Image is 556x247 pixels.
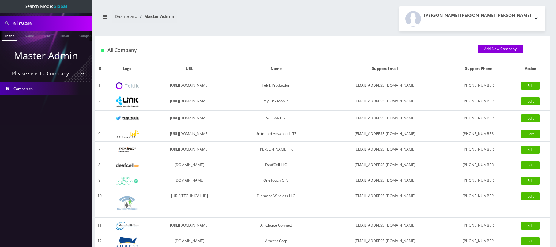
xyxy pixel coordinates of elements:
[521,222,540,230] a: Edit
[511,60,550,78] th: Action
[229,111,324,126] td: VennMobile
[150,60,229,78] th: URL
[229,78,324,93] td: Teltik Production
[41,31,53,40] a: SIM
[229,173,324,188] td: OneTouch GPS
[95,142,104,157] td: 7
[324,126,446,142] td: [EMAIL_ADDRESS][DOMAIN_NAME]
[116,191,139,214] img: Diamond Wireless LLC
[229,157,324,173] td: DeafCell LLC
[324,142,446,157] td: [EMAIL_ADDRESS][DOMAIN_NAME]
[137,13,174,20] li: Master Admin
[150,157,229,173] td: [DOMAIN_NAME]
[324,60,446,78] th: Support Email
[12,17,90,29] input: Search All Companies
[229,93,324,111] td: My Link Mobile
[521,146,540,154] a: Edit
[101,47,468,53] h1: All Company
[150,93,229,111] td: [URL][DOMAIN_NAME]
[76,31,97,40] a: Company
[446,188,511,218] td: [PHONE_NUMBER]
[229,188,324,218] td: Diamond Wireless LLC
[95,188,104,218] td: 10
[95,60,104,78] th: ID
[150,218,229,233] td: [URL][DOMAIN_NAME]
[521,161,540,169] a: Edit
[446,173,511,188] td: [PHONE_NUMBER]
[150,78,229,93] td: [URL][DOMAIN_NAME]
[446,60,511,78] th: Support Phone
[150,188,229,218] td: [URL][TECHNICAL_ID]
[25,3,67,9] span: Search Mode:
[116,222,139,230] img: All Choice Connect
[95,218,104,233] td: 11
[324,188,446,218] td: [EMAIL_ADDRESS][DOMAIN_NAME]
[116,82,139,89] img: Teltik Production
[424,13,531,18] h2: [PERSON_NAME] [PERSON_NAME] [PERSON_NAME]
[13,86,33,91] span: Companies
[150,142,229,157] td: [URL][DOMAIN_NAME]
[521,177,540,185] a: Edit
[446,93,511,111] td: [PHONE_NUMBER]
[521,237,540,245] a: Edit
[324,111,446,126] td: [EMAIL_ADDRESS][DOMAIN_NAME]
[324,173,446,188] td: [EMAIL_ADDRESS][DOMAIN_NAME]
[446,111,511,126] td: [PHONE_NUMBER]
[115,13,137,19] a: Dashboard
[95,157,104,173] td: 8
[116,163,139,167] img: DeafCell LLC
[2,31,17,41] a: Phone
[95,111,104,126] td: 3
[95,93,104,111] td: 2
[116,116,139,121] img: VennMobile
[116,147,139,153] img: Rexing Inc
[53,3,67,9] strong: Global
[116,177,139,185] img: OneTouch GPS
[22,31,37,40] a: Name
[399,6,545,31] button: [PERSON_NAME] [PERSON_NAME] [PERSON_NAME]
[57,31,72,40] a: Email
[324,157,446,173] td: [EMAIL_ADDRESS][DOMAIN_NAME]
[95,173,104,188] td: 9
[150,126,229,142] td: [URL][DOMAIN_NAME]
[101,49,104,52] img: All Company
[95,126,104,142] td: 6
[521,130,540,138] a: Edit
[116,130,139,138] img: Unlimited Advanced LTE
[116,96,139,107] img: My Link Mobile
[150,111,229,126] td: [URL][DOMAIN_NAME]
[478,45,523,53] a: Add New Company
[229,60,324,78] th: Name
[229,218,324,233] td: All Choice Connect
[446,78,511,93] td: [PHONE_NUMBER]
[95,78,104,93] td: 1
[521,97,540,105] a: Edit
[521,82,540,90] a: Edit
[446,142,511,157] td: [PHONE_NUMBER]
[324,78,446,93] td: [EMAIL_ADDRESS][DOMAIN_NAME]
[521,114,540,122] a: Edit
[229,142,324,157] td: [PERSON_NAME] Inc
[229,126,324,142] td: Unlimited Advanced LTE
[446,157,511,173] td: [PHONE_NUMBER]
[446,126,511,142] td: [PHONE_NUMBER]
[104,60,150,78] th: Logo
[521,192,540,200] a: Edit
[446,218,511,233] td: [PHONE_NUMBER]
[100,10,318,27] nav: breadcrumb
[324,93,446,111] td: [EMAIL_ADDRESS][DOMAIN_NAME]
[324,218,446,233] td: [EMAIL_ADDRESS][DOMAIN_NAME]
[150,173,229,188] td: [DOMAIN_NAME]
